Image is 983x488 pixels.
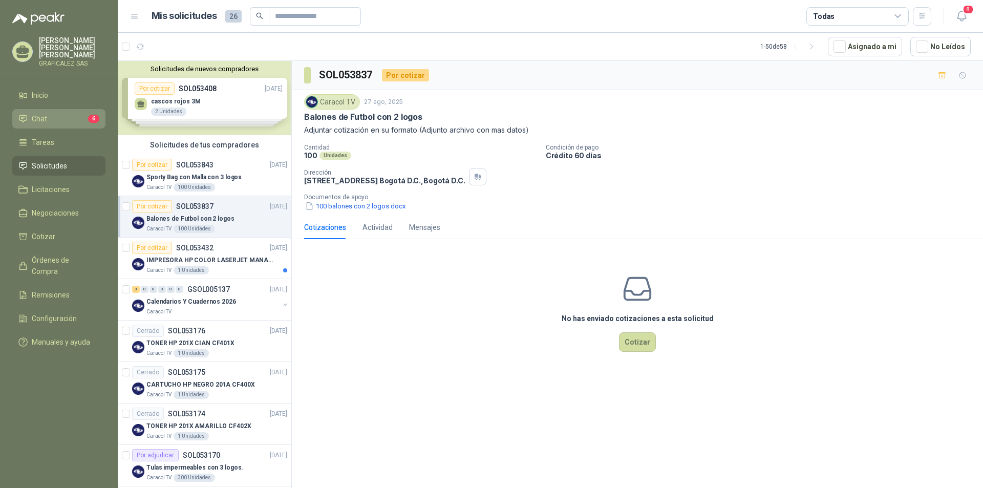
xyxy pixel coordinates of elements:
[174,266,209,274] div: 1 Unidades
[176,244,213,251] p: SOL053432
[32,231,55,242] span: Cotizar
[158,286,166,293] div: 0
[146,225,172,233] p: Caracol TV
[118,321,291,362] a: CerradoSOL053176[DATE] Company LogoTONER HP 201X CIAN CF401XCaracol TV1 Unidades
[304,144,538,151] p: Cantidad
[176,161,213,168] p: SOL053843
[304,151,317,160] p: 100
[132,366,164,378] div: Cerrado
[12,156,105,176] a: Solicitudes
[88,115,99,123] span: 6
[132,283,289,316] a: 3 0 0 0 0 0 GSOL005137[DATE] Company LogoCalendarios Y Cuadernos 2026Caracol TV
[132,465,144,478] img: Company Logo
[32,160,67,172] span: Solicitudes
[132,383,144,395] img: Company Logo
[619,332,656,352] button: Cotizar
[174,225,215,233] div: 100 Unidades
[963,5,974,14] span: 8
[12,285,105,305] a: Remisiones
[146,432,172,440] p: Caracol TV
[12,203,105,223] a: Negociaciones
[149,286,157,293] div: 0
[146,308,172,316] p: Caracol TV
[118,404,291,445] a: CerradoSOL053174[DATE] Company LogoTONER HP 201X AMARILLO CF402XCaracol TV1 Unidades
[306,96,317,108] img: Company Logo
[32,113,47,124] span: Chat
[225,10,242,23] span: 26
[364,97,403,107] p: 27 ago, 2025
[132,175,144,187] img: Company Logo
[132,286,140,293] div: 3
[118,155,291,196] a: Por cotizarSOL053843[DATE] Company LogoSporty Bag con Malla con 3 logosCaracol TV100 Unidades
[187,286,230,293] p: GSOL005137
[32,336,90,348] span: Manuales y ayuda
[319,67,374,83] h3: SOL053837
[146,297,236,307] p: Calendarios Y Cuadernos 2026
[132,325,164,337] div: Cerrado
[132,242,172,254] div: Por cotizar
[174,349,209,357] div: 1 Unidades
[168,327,205,334] p: SOL053176
[270,451,287,460] p: [DATE]
[32,313,77,324] span: Configuración
[122,65,287,73] button: Solicitudes de nuevos compradores
[141,286,148,293] div: 0
[12,86,105,105] a: Inicio
[118,445,291,486] a: Por adjudicarSOL053170[DATE] Company LogoTulas impermeables con 3 logos.Caracol TV300 Unidades
[382,69,429,81] div: Por cotizar
[118,362,291,404] a: CerradoSOL053175[DATE] Company LogoCARTUCHO HP NEGRO 201A CF400XCaracol TV1 Unidades
[132,449,179,461] div: Por adjudicar
[32,254,96,277] span: Órdenes de Compra
[256,12,263,19] span: search
[304,169,465,176] p: Dirección
[12,12,65,25] img: Logo peakr
[12,109,105,129] a: Chat6
[174,432,209,440] div: 1 Unidades
[304,176,465,185] p: [STREET_ADDRESS] Bogotá D.C. , Bogotá D.C.
[146,474,172,482] p: Caracol TV
[146,266,172,274] p: Caracol TV
[828,37,902,56] button: Asignado a mi
[152,9,217,24] h1: Mis solicitudes
[952,7,971,26] button: 8
[146,349,172,357] p: Caracol TV
[32,184,70,195] span: Licitaciones
[760,38,820,55] div: 1 - 50 de 58
[132,200,172,213] div: Por cotizar
[270,326,287,336] p: [DATE]
[546,144,979,151] p: Condición de pago
[176,286,183,293] div: 0
[132,300,144,312] img: Company Logo
[118,238,291,279] a: Por cotizarSOL053432[DATE] Company LogoIMPRESORA HP COLOR LASERJET MANAGED E45028DNCaracol TV1 Un...
[174,183,215,192] div: 100 Unidades
[304,194,979,201] p: Documentos de apoyo
[12,133,105,152] a: Tareas
[176,203,213,210] p: SOL053837
[118,61,291,135] div: Solicitudes de nuevos compradoresPor cotizarSOL053408[DATE] cascos rojos 3M2 UnidadesPor cotizarS...
[270,243,287,253] p: [DATE]
[304,94,360,110] div: Caracol TV
[183,452,220,459] p: SOL053170
[39,60,105,67] p: GRAFICALEZ SAS
[12,227,105,246] a: Cotizar
[304,201,407,211] button: 100 balones con 2 logos.docx
[168,410,205,417] p: SOL053174
[546,151,979,160] p: Crédito 60 días
[304,222,346,233] div: Cotizaciones
[12,250,105,281] a: Órdenes de Compra
[174,391,209,399] div: 1 Unidades
[304,124,971,136] p: Adjuntar cotización en su formato (Adjunto archivo con mas datos)
[270,368,287,377] p: [DATE]
[32,90,48,101] span: Inicio
[813,11,835,22] div: Todas
[910,37,971,56] button: No Leídos
[146,173,242,182] p: Sporty Bag con Malla con 3 logos
[146,421,251,431] p: TONER HP 201X AMARILLO CF402X
[132,217,144,229] img: Company Logo
[270,160,287,170] p: [DATE]
[12,309,105,328] a: Configuración
[132,408,164,420] div: Cerrado
[270,285,287,294] p: [DATE]
[32,207,79,219] span: Negociaciones
[146,380,255,390] p: CARTUCHO HP NEGRO 201A CF400X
